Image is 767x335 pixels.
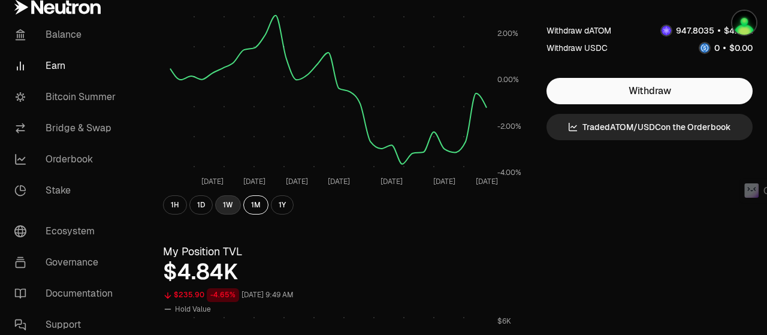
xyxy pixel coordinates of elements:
[546,42,608,54] div: Withdraw USDC
[175,304,211,314] span: Hold Value
[207,288,239,302] div: -4.65%
[189,195,213,215] button: 1D
[546,25,611,37] div: Withdraw dATOM
[243,177,265,186] tspan: [DATE]
[215,195,241,215] button: 1W
[662,26,671,35] img: dATOM Logo
[497,316,511,326] tspan: $6K
[5,247,129,278] a: Governance
[163,195,187,215] button: 1H
[163,243,523,260] h3: My Position TVL
[243,195,268,215] button: 1M
[497,29,518,38] tspan: 2.00%
[201,177,224,186] tspan: [DATE]
[5,278,129,309] a: Documentation
[497,122,521,131] tspan: -2.00%
[174,288,204,302] div: $235.90
[241,288,294,302] div: [DATE] 9:49 AM
[476,177,498,186] tspan: [DATE]
[5,50,129,82] a: Earn
[381,177,403,186] tspan: [DATE]
[5,216,129,247] a: Ecosystem
[732,11,756,35] img: Kycka wallet
[271,195,294,215] button: 1Y
[700,43,709,53] img: USDC Logo
[5,82,129,113] a: Bitcoin Summer
[5,175,129,206] a: Stake
[163,260,523,284] div: $4.84K
[546,114,753,140] a: TradedATOM/USDCon the Orderbook
[497,168,521,177] tspan: -4.00%
[433,177,455,186] tspan: [DATE]
[328,177,350,186] tspan: [DATE]
[5,144,129,175] a: Orderbook
[546,78,753,104] button: Withdraw
[497,75,519,84] tspan: 0.00%
[5,19,129,50] a: Balance
[5,113,129,144] a: Bridge & Swap
[286,177,308,186] tspan: [DATE]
